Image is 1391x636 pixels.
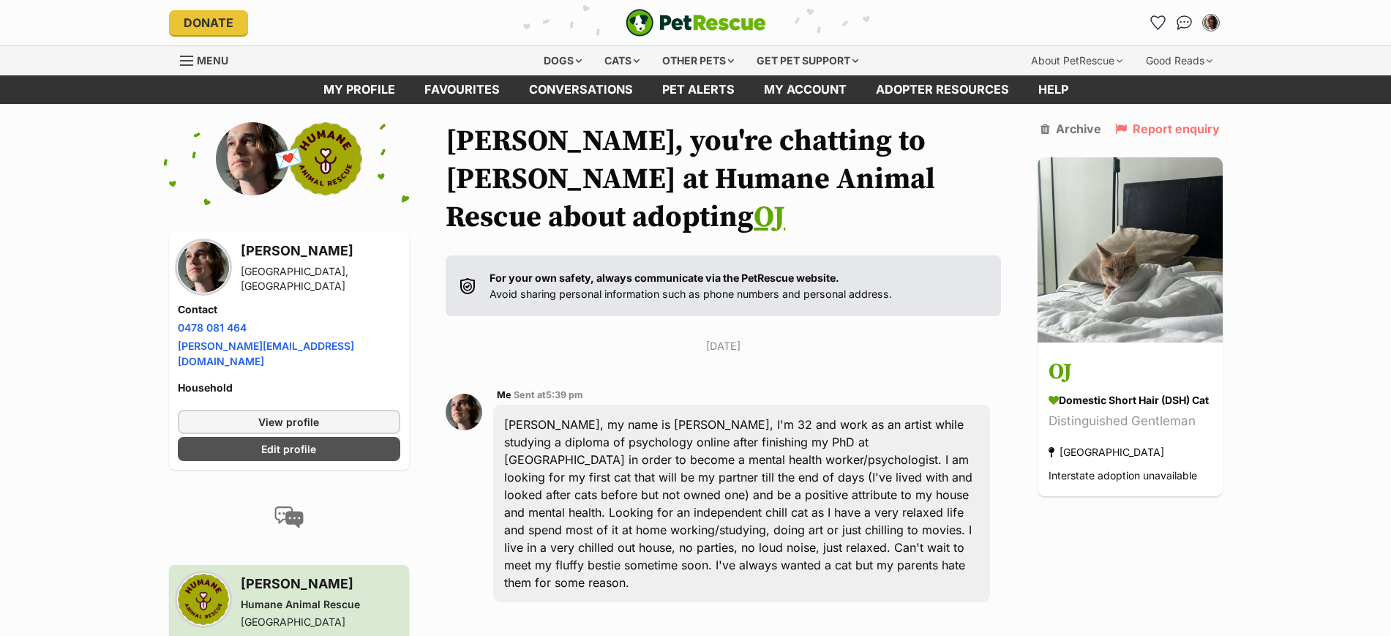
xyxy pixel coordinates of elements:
[180,46,239,72] a: Menu
[446,394,482,430] img: William Stanley profile pic
[1136,46,1223,75] div: Good Reads
[178,302,401,317] h4: Contact
[1049,411,1212,431] div: Distinguished Gentleman
[178,574,229,625] img: Humane Animal Rescue profile pic
[410,75,514,104] a: Favourites
[272,143,305,174] span: 💌
[241,241,401,261] h3: [PERSON_NAME]
[490,270,892,302] p: Avoid sharing personal information such as phone numbers and personal address.
[178,242,229,293] img: William Stanley profile pic
[546,389,583,400] span: 5:39 pm
[178,340,354,367] a: [PERSON_NAME][EMAIL_ADDRESS][DOMAIN_NAME]
[1147,11,1223,34] ul: Account quick links
[626,9,766,37] img: logo-e224e6f780fb5917bec1dbf3a21bbac754714ae5b6737aabdf751b685950b380.svg
[241,615,360,629] div: [GEOGRAPHIC_DATA]
[169,10,248,35] a: Donate
[1038,345,1223,496] a: OJ Domestic Short Hair (DSH) Cat Distinguished Gentleman [GEOGRAPHIC_DATA] Interstate adoption un...
[1147,11,1170,34] a: Favourites
[197,54,228,67] span: Menu
[446,122,1000,236] h1: [PERSON_NAME], you're chatting to [PERSON_NAME] at Humane Animal Rescue about adopting
[1049,356,1212,389] h3: OJ
[258,414,319,430] span: View profile
[178,437,401,461] a: Edit profile
[533,46,592,75] div: Dogs
[241,574,360,594] h3: [PERSON_NAME]
[178,321,247,334] a: 0478 081 464
[289,122,362,195] img: Humane Animal Rescue profile pic
[1177,15,1192,30] img: chat-41dd97257d64d25036548639549fe6c8038ab92f7586957e7f3b1b290dea8141.svg
[241,597,360,612] div: Humane Animal Rescue
[1173,11,1196,34] a: Conversations
[514,389,583,400] span: Sent at
[497,389,511,400] span: Me
[652,46,744,75] div: Other pets
[1038,157,1223,343] img: OJ
[1021,46,1133,75] div: About PetRescue
[746,46,869,75] div: Get pet support
[514,75,648,104] a: conversations
[178,381,401,395] h4: Household
[1041,122,1101,135] a: Archive
[446,338,1000,353] p: [DATE]
[648,75,749,104] a: Pet alerts
[626,9,766,37] a: PetRescue
[1204,15,1218,30] img: William Stanley profile pic
[493,405,989,602] div: [PERSON_NAME], my name is [PERSON_NAME], I'm 32 and work as an artist while studying a diploma of...
[1199,11,1223,34] button: My account
[216,122,289,195] img: William Stanley profile pic
[309,75,410,104] a: My profile
[594,46,650,75] div: Cats
[274,506,304,528] img: conversation-icon-4a6f8262b818ee0b60e3300018af0b2d0b884aa5de6e9bcb8d3d4eeb1a70a7c4.svg
[749,75,861,104] a: My account
[1115,122,1220,135] a: Report enquiry
[754,199,785,236] a: OJ
[861,75,1024,104] a: Adopter resources
[1049,392,1212,408] div: Domestic Short Hair (DSH) Cat
[261,441,316,457] span: Edit profile
[1049,442,1164,462] div: [GEOGRAPHIC_DATA]
[1049,469,1197,482] span: Interstate adoption unavailable
[241,264,401,293] div: [GEOGRAPHIC_DATA], [GEOGRAPHIC_DATA]
[490,272,839,284] strong: For your own safety, always communicate via the PetRescue website.
[178,410,401,434] a: View profile
[1024,75,1083,104] a: Help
